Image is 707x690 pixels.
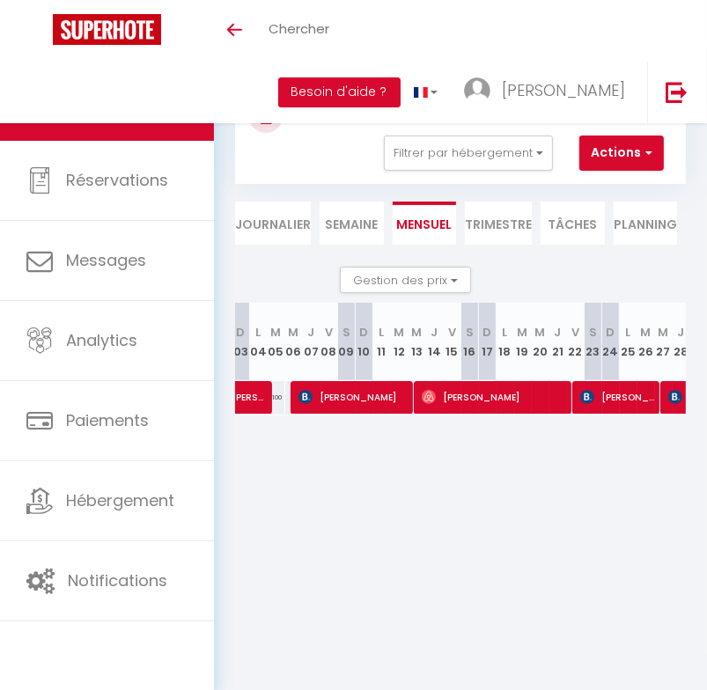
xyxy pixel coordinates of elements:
th: 03 [232,303,250,381]
th: 18 [497,303,514,381]
span: [PERSON_NAME] [422,380,569,414]
th: 08 [320,303,338,381]
span: [PERSON_NAME] [580,380,657,414]
abbr: D [360,324,369,341]
button: Ouvrir le widget de chat LiveChat [14,7,67,60]
abbr: S [589,324,597,341]
th: 27 [655,303,673,381]
abbr: D [607,324,615,341]
button: Gestion des prix [340,267,471,293]
th: 19 [514,303,532,381]
img: logout [666,81,688,103]
abbr: M [659,324,669,341]
th: 15 [444,303,461,381]
abbr: D [483,324,492,341]
abbr: L [256,324,261,341]
th: 05 [268,303,285,381]
div: 100 [268,381,285,414]
li: Planning [614,202,678,245]
abbr: J [308,324,315,341]
span: Analytics [66,329,137,351]
li: Semaine [320,202,384,245]
a: ... [PERSON_NAME] [451,62,647,123]
span: Hébergement [66,489,174,511]
button: Besoin d'aide ? [278,77,401,107]
abbr: L [626,324,631,341]
th: 07 [303,303,320,381]
th: 17 [479,303,497,381]
span: Réservations [66,169,168,191]
th: 11 [373,303,391,381]
abbr: M [641,324,652,341]
span: [PERSON_NAME] [502,79,625,101]
abbr: J [555,324,562,341]
button: Filtrer par hébergement [384,136,553,171]
button: Actions [579,136,664,171]
abbr: M [518,324,528,341]
abbr: V [571,324,579,341]
th: 28 [673,303,690,381]
th: 13 [409,303,426,381]
th: 06 [285,303,303,381]
abbr: M [535,324,546,341]
abbr: M [289,324,299,341]
abbr: M [271,324,282,341]
span: [PERSON_NAME] [210,380,269,414]
abbr: S [342,324,350,341]
th: 21 [549,303,567,381]
abbr: D [237,324,246,341]
span: Paiements [66,409,149,431]
span: Notifications [68,569,167,591]
th: 04 [250,303,268,381]
abbr: V [325,324,333,341]
th: 12 [391,303,409,381]
th: 23 [585,303,602,381]
abbr: S [466,324,474,341]
abbr: L [503,324,508,341]
th: 20 [532,303,549,381]
th: 10 [356,303,373,381]
th: 24 [602,303,620,381]
li: Mensuel [393,202,457,245]
th: 16 [461,303,479,381]
img: Super Booking [53,14,161,45]
li: Trimestre [465,202,532,245]
abbr: J [431,324,438,341]
abbr: M [394,324,405,341]
span: Messages [66,249,146,271]
span: Chercher [269,19,329,38]
th: 22 [567,303,585,381]
abbr: L [379,324,385,341]
img: ... [464,77,490,104]
li: Tâches [541,202,605,245]
th: 25 [620,303,637,381]
th: 09 [338,303,356,381]
abbr: V [448,324,456,341]
span: [PERSON_NAME] [298,380,410,414]
li: Journalier [235,202,311,245]
th: 26 [637,303,655,381]
abbr: M [412,324,423,341]
th: 14 [426,303,444,381]
abbr: J [678,324,685,341]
